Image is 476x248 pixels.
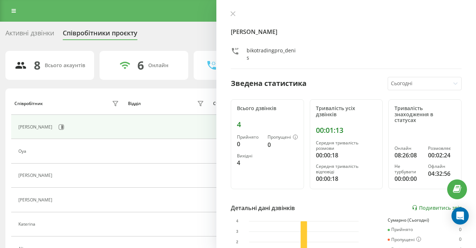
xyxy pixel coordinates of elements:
div: Співробітники проєкту [63,29,137,40]
div: Всього дзвінків [237,105,298,112]
div: 00:02:24 [428,151,455,160]
h4: [PERSON_NAME] [231,27,462,36]
div: Прийнято [237,135,262,140]
div: 00:00:18 [316,174,377,183]
div: Katerina [18,222,37,227]
div: 0 [459,227,462,232]
div: Середня тривалість відповіді [316,164,377,174]
div: 0 [459,237,462,243]
div: Сумарно (Сьогодні) [388,218,462,223]
div: Офлайн [428,164,455,169]
div: 4 [237,120,298,129]
div: Співробітник [14,101,43,106]
a: Подивитись звіт [412,205,462,211]
div: 4 [237,158,262,167]
div: Вихідні [237,153,262,158]
text: 3 [236,230,238,234]
div: 0 [237,140,262,148]
text: 4 [236,219,238,223]
div: Open Intercom Messenger [451,207,469,225]
div: Онлайн [395,146,422,151]
div: Розмовляє [428,146,455,151]
div: Тривалість знаходження в статусах [395,105,455,123]
div: Пропущені [268,135,298,140]
div: Не турбувати [395,164,422,174]
div: 8 [34,58,40,72]
text: 2 [236,240,238,244]
div: Активні дзвінки [5,29,54,40]
div: Тривалість усіх дзвінків [316,105,377,118]
div: 00:00:00 [395,174,422,183]
div: 0 [268,140,298,149]
div: Відділ [128,101,141,106]
div: Середня тривалість розмови [316,140,377,151]
div: [PERSON_NAME] [18,125,54,130]
div: 00:01:13 [316,126,377,135]
div: Детальні дані дзвінків [231,204,295,212]
div: bikotradingpro_denis [247,47,298,61]
div: Oya [18,149,28,154]
div: 04:32:56 [428,169,455,178]
div: [PERSON_NAME] [18,197,54,203]
div: Всього акаунтів [45,62,85,69]
div: Онлайн [148,62,168,69]
div: 6 [137,58,144,72]
div: Прийнято [388,227,413,232]
div: 00:00:18 [316,151,377,160]
div: 08:26:08 [395,151,422,160]
div: [PERSON_NAME] [18,173,54,178]
div: Статус [213,101,227,106]
div: Пропущені [388,237,421,243]
div: Зведена статистика [231,78,307,89]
